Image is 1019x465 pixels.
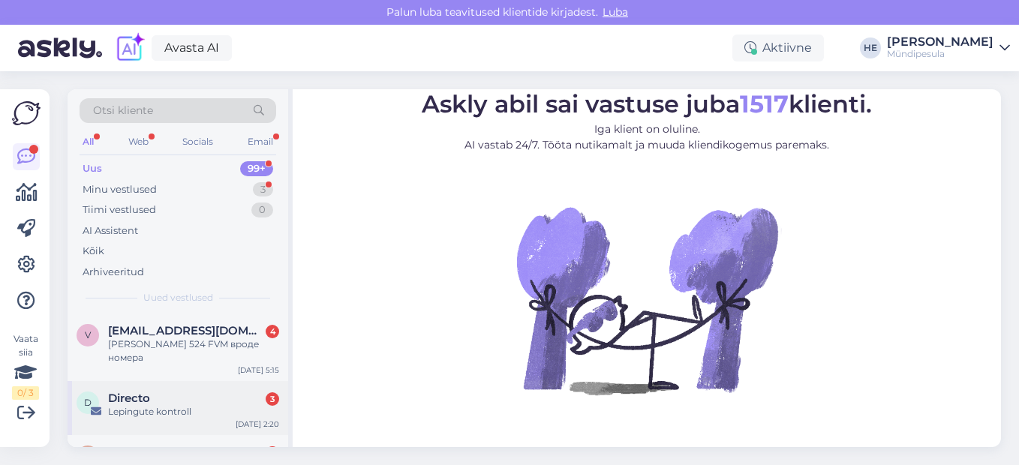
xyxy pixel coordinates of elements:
span: Otsi kliente [93,103,153,118]
div: 3 [266,392,279,406]
div: Lepingute kontroll [108,405,279,418]
div: 0 [251,202,273,217]
div: 4 [266,325,279,338]
span: D [84,397,92,408]
b: 1517 [740,89,789,118]
div: Socials [179,132,216,151]
a: [PERSON_NAME]Mündipesula [887,36,1010,60]
div: [PERSON_NAME] 524 FVM вроде номера [108,337,279,364]
span: mk.kuldmaa@gmail.com [108,445,264,459]
img: explore-ai [114,32,146,64]
div: Kõik [83,244,104,259]
div: 3 [253,182,273,197]
span: vadimvis951610@icloud.com [108,324,264,337]
div: Uus [83,161,102,176]
div: Vaata siia [12,332,39,400]
div: Arhiveeritud [83,265,144,280]
div: 99+ [240,161,273,176]
p: Iga klient on oluline. AI vastab 24/7. Tööta nutikamalt ja muuda kliendikogemus paremaks. [422,121,872,153]
img: No Chat active [512,165,782,435]
span: Directo [108,391,150,405]
div: AI Assistent [83,223,138,238]
span: Uued vestlused [143,291,213,304]
img: Askly Logo [12,101,41,125]
div: Minu vestlused [83,182,157,197]
div: 1 [266,446,279,460]
a: Avasta AI [152,35,232,61]
div: [DATE] 2:20 [236,418,279,430]
div: Email [245,132,276,151]
div: Aktiivne [732,34,824,61]
span: Askly abil sai vastuse juba klienti. [422,89,872,118]
div: Mündipesula [887,48,993,60]
div: 0 / 3 [12,386,39,400]
div: [PERSON_NAME] [887,36,993,48]
span: Luba [598,5,633,19]
div: HE [860,37,881,58]
span: v [85,329,91,340]
div: All [80,132,97,151]
div: Tiimi vestlused [83,202,156,217]
div: [DATE] 5:15 [238,364,279,376]
div: Web [125,132,152,151]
